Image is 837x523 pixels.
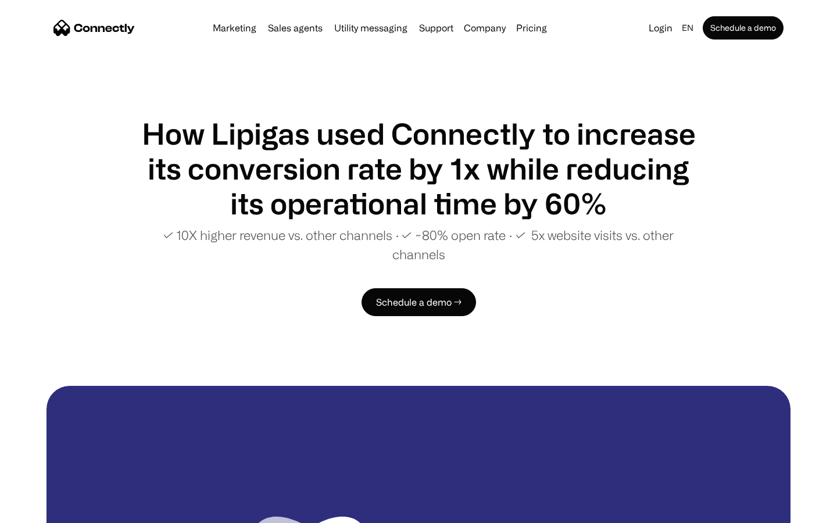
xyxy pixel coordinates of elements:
aside: Language selected: English [12,501,70,519]
div: Company [464,20,506,36]
h1: How Lipigas used Connectly to increase its conversion rate by 1x while reducing its operational t... [139,116,697,221]
a: Schedule a demo → [362,288,476,316]
p: ✓ 10X higher revenue vs. other channels ∙ ✓ ~80% open rate ∙ ✓ 5x website visits vs. other channels [139,225,697,264]
a: Support [414,23,458,33]
a: Utility messaging [330,23,412,33]
a: Login [644,20,677,36]
a: Pricing [512,23,552,33]
a: Sales agents [263,23,327,33]
a: Marketing [208,23,261,33]
div: en [682,20,693,36]
a: Schedule a demo [703,16,784,40]
ul: Language list [23,503,70,519]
